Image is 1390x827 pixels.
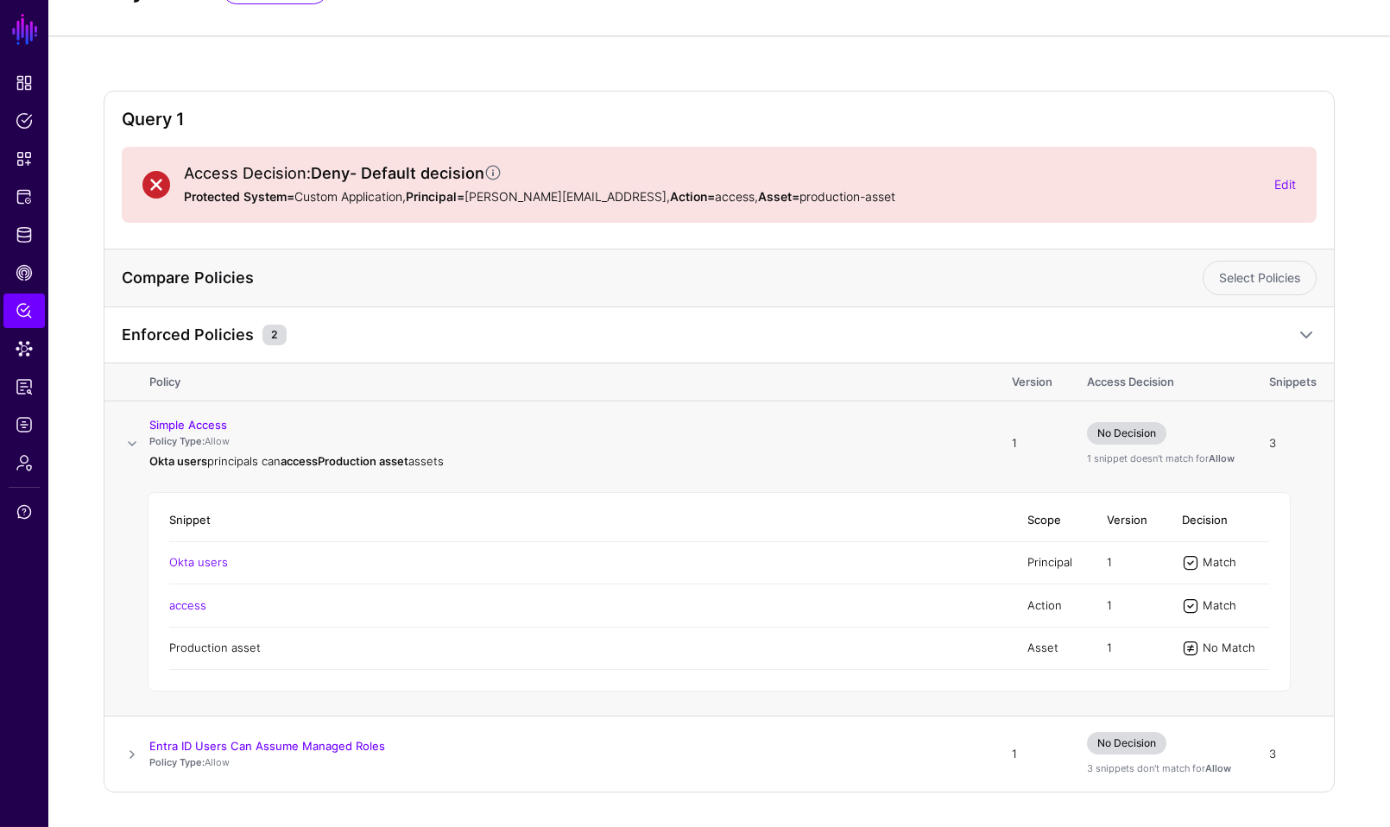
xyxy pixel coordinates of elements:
[1070,363,1252,401] th: Access Decision
[149,756,205,768] strong: Policy Type:
[16,416,33,433] span: Logs
[122,268,1189,287] h4: Compare Policies
[184,187,1260,205] p: Custom Application, [PERSON_NAME][EMAIL_ADDRESS] , access , production-asset
[149,755,977,770] p: Allow
[995,717,1070,792] td: 1
[1107,641,1112,654] span: 1
[16,378,33,395] span: Reports
[1107,598,1112,612] span: 1
[1165,500,1269,541] th: Decision
[1010,627,1090,669] td: Asset
[149,363,995,401] th: Policy
[1205,762,1231,774] strong: Allow
[3,294,45,328] a: Policy Lens
[995,363,1070,401] th: Version
[16,226,33,243] span: Identity Data Fabric
[1010,541,1090,584] td: Principal
[16,150,33,167] span: Snippets
[16,264,33,281] span: CAEP Hub
[16,340,33,357] span: Data Lens
[184,189,294,204] strong: Protected System=
[3,218,45,252] a: Identity Data Fabric
[3,369,45,404] a: Reports
[16,112,33,129] span: Policies
[169,500,1010,541] th: Snippet
[184,164,1260,183] h2: Access Decision:
[3,407,45,442] a: Logs
[1010,584,1090,627] td: Action
[122,325,254,344] h4: Enforced Policies
[16,454,33,471] span: Admin
[1199,597,1269,615] div: Match
[281,454,318,468] strong: access
[3,66,45,100] a: Dashboard
[169,555,228,569] a: Okta users
[1087,732,1166,754] span: No Decision
[1274,177,1296,192] a: Edit
[1252,363,1334,401] th: Snippets
[149,434,977,449] p: Allow
[1010,500,1090,541] th: Scope
[3,180,45,214] a: Protected Systems
[1203,261,1317,295] a: Select Policies
[3,331,45,366] a: Data Lens
[1087,422,1166,445] span: No Decision
[1087,451,1235,466] div: 1 snippet doesn't match for
[3,104,45,138] a: Policies
[758,189,799,204] strong: Asset=
[995,401,1070,486] td: 1
[1252,401,1334,486] td: 3
[1252,717,1334,792] td: 3
[1107,555,1112,569] span: 1
[262,325,287,345] small: 2
[16,503,33,521] span: Support
[207,454,281,468] span: principals can
[169,641,261,654] a: Production asset
[1199,554,1269,571] div: Match
[3,256,45,290] a: CAEP Hub
[408,454,444,468] span: assets
[1087,761,1235,776] div: 3 snippets don't match for
[149,418,227,432] a: Simple Access
[1090,500,1165,541] th: Version
[122,109,1317,129] h2: Query 1
[16,302,33,319] span: Policy Lens
[149,435,205,447] strong: Policy Type:
[318,454,408,468] strong: Production asset
[1209,452,1235,464] strong: Allow
[406,189,464,204] strong: Principal=
[149,454,207,468] strong: Okta users
[1199,640,1269,657] div: No Match
[16,188,33,205] span: Protected Systems
[311,164,502,182] strong: Deny - Default decision
[3,445,45,480] a: Admin
[670,189,715,204] strong: Action=
[10,10,40,48] a: SGNL
[16,74,33,92] span: Dashboard
[3,142,45,176] a: Snippets
[149,739,385,753] a: Entra ID Users Can Assume Managed Roles
[169,598,206,612] a: access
